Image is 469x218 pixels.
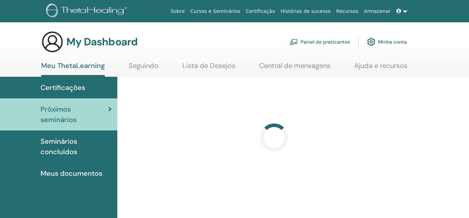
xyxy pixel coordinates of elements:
a: Painel de praticantes [290,34,350,50]
span: Seminários concluídos [41,136,112,157]
img: chalkboard-teacher.svg [290,39,298,45]
a: Histórias de sucesso [278,5,334,18]
a: Cursos e Seminários [188,5,243,18]
a: Recursos [334,5,361,18]
a: Lista de Desejos [182,61,235,75]
img: logo.png [46,3,130,19]
a: Sobre [168,5,188,18]
img: cog.svg [367,36,375,48]
a: Certificação [243,5,278,18]
a: Seguindo [129,61,159,75]
span: Próximos seminários [41,104,108,125]
img: generic-user-icon.jpg [41,31,64,53]
a: Minha conta [367,34,407,50]
a: Central de mensagens [259,61,330,75]
a: Armazenar [361,5,393,18]
span: Certificações [41,82,85,93]
a: Meu ThetaLearning [41,61,105,77]
a: Ajuda e recursos [354,61,408,75]
h3: My Dashboard [66,36,138,48]
span: Meus documentos [41,168,102,179]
